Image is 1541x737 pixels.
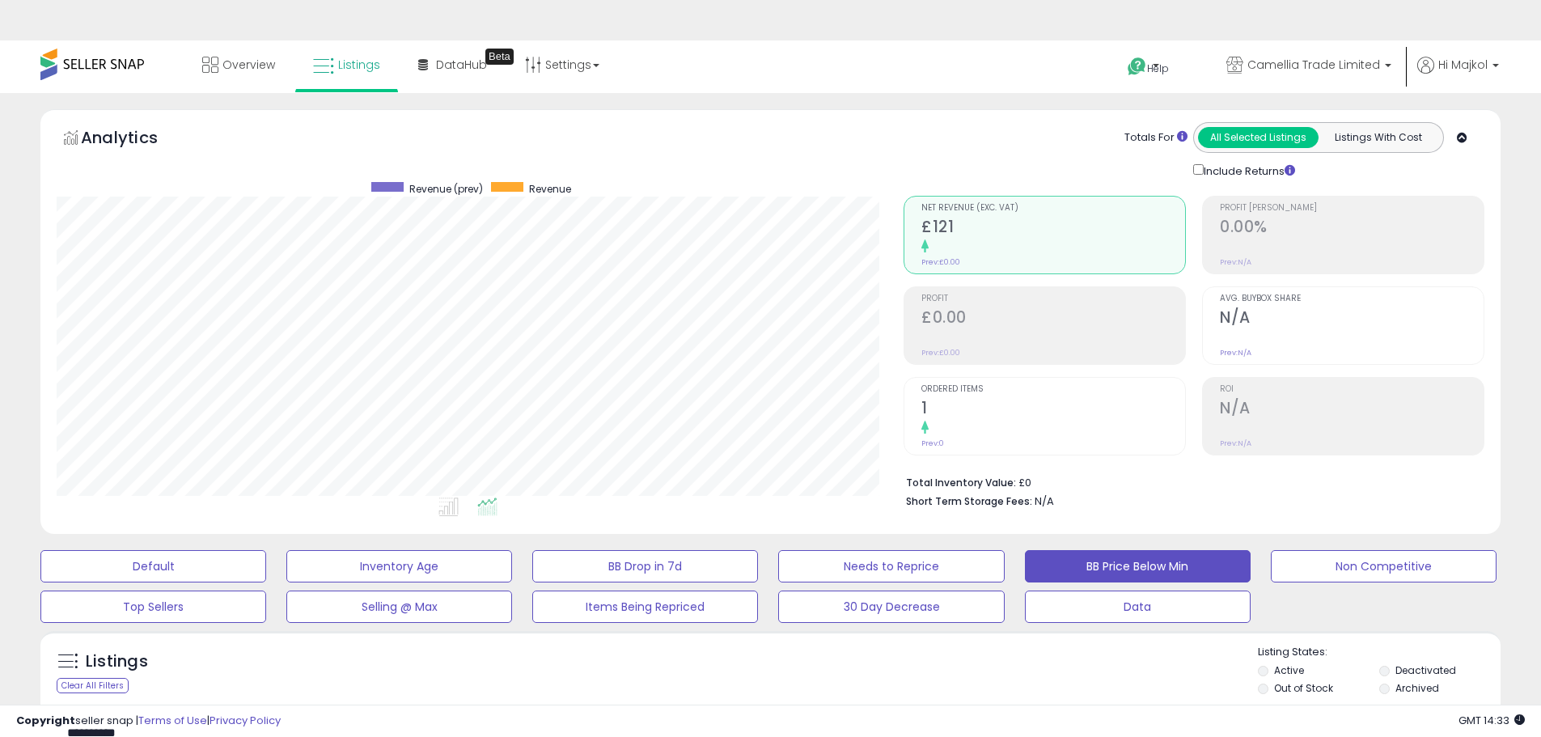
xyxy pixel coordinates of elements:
[921,438,944,448] small: Prev: 0
[1147,61,1169,75] span: Help
[529,182,571,196] span: Revenue
[138,713,207,728] a: Terms of Use
[921,385,1185,394] span: Ordered Items
[190,40,287,89] a: Overview
[921,399,1185,421] h2: 1
[778,591,1004,623] button: 30 Day Decrease
[286,550,512,582] button: Inventory Age
[1035,493,1054,509] span: N/A
[1198,127,1319,148] button: All Selected Listings
[86,650,148,673] h5: Listings
[1115,44,1200,93] a: Help
[1220,348,1251,358] small: Prev: N/A
[778,550,1004,582] button: Needs to Reprice
[57,678,129,693] div: Clear All Filters
[1220,438,1251,448] small: Prev: N/A
[1220,204,1484,213] span: Profit [PERSON_NAME]
[906,472,1472,491] li: £0
[301,40,392,89] a: Listings
[1127,57,1147,77] i: Get Help
[1258,645,1501,660] p: Listing States:
[1220,385,1484,394] span: ROI
[921,308,1185,330] h2: £0.00
[1220,399,1484,421] h2: N/A
[1025,550,1251,582] button: BB Price Below Min
[1395,681,1439,695] label: Archived
[1220,294,1484,303] span: Avg. Buybox Share
[436,57,487,73] span: DataHub
[906,494,1032,508] b: Short Term Storage Fees:
[921,348,960,358] small: Prev: £0.00
[1438,57,1488,73] span: Hi Majkol
[40,550,266,582] button: Default
[1458,713,1525,728] span: 2025-10-14 14:33 GMT
[1318,127,1438,148] button: Listings With Cost
[921,257,960,267] small: Prev: £0.00
[1025,591,1251,623] button: Data
[409,182,483,196] span: Revenue (prev)
[532,550,758,582] button: BB Drop in 7d
[210,713,281,728] a: Privacy Policy
[222,57,275,73] span: Overview
[16,714,281,729] div: seller snap | |
[513,40,612,89] a: Settings
[338,57,380,73] span: Listings
[1124,130,1188,146] div: Totals For
[40,591,266,623] button: Top Sellers
[286,591,512,623] button: Selling @ Max
[485,49,514,65] div: Tooltip anchor
[1220,218,1484,239] h2: 0.00%
[1247,57,1380,73] span: Camellia Trade Limited
[1417,57,1499,93] a: Hi Majkol
[406,40,499,89] a: DataHub
[1274,681,1333,695] label: Out of Stock
[1395,663,1456,677] label: Deactivated
[16,713,75,728] strong: Copyright
[1181,161,1315,180] div: Include Returns
[921,294,1185,303] span: Profit
[1271,550,1497,582] button: Non Competitive
[906,476,1016,489] b: Total Inventory Value:
[921,204,1185,213] span: Net Revenue (Exc. VAT)
[81,126,189,153] h5: Analytics
[1220,257,1251,267] small: Prev: N/A
[921,218,1185,239] h2: £121
[1214,40,1403,93] a: Camellia Trade Limited
[1220,308,1484,330] h2: N/A
[1274,663,1304,677] label: Active
[532,591,758,623] button: Items Being Repriced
